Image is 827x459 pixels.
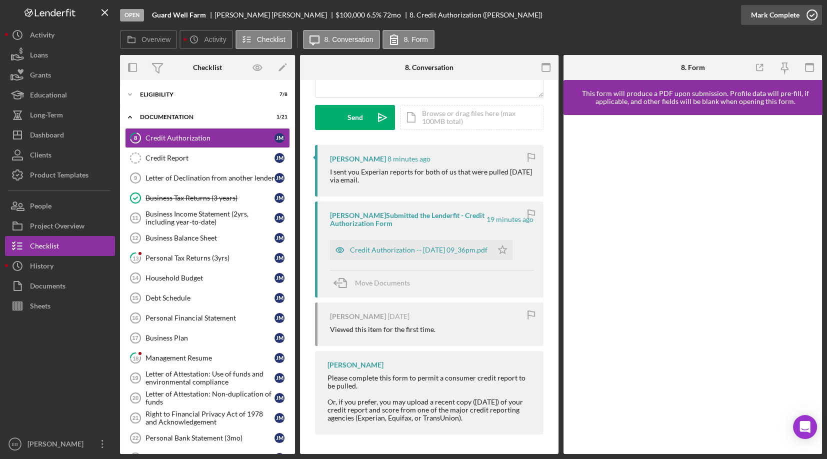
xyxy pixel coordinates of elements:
button: Mark Complete [741,5,822,25]
div: 72 mo [383,11,401,19]
div: Credit Authorization [145,134,274,142]
div: Debt Schedule [145,294,274,302]
div: Business Plan [145,334,274,342]
iframe: Lenderfit form [573,125,813,444]
div: Mark Complete [751,5,799,25]
div: J M [274,253,284,263]
span: $100,000 [335,10,365,19]
div: Right to Financial Privacy Act of 1978 and Acknowledgement [145,410,274,426]
label: Activity [204,35,226,43]
div: Or, if you prefer, you may upload a recent copy ([DATE]) of your credit report and score from one... [327,398,533,422]
a: 18Management ResumeJM [125,348,290,368]
div: [PERSON_NAME] [330,312,386,320]
div: Eligibility [140,91,262,97]
div: Credit Report [145,154,274,162]
button: Checklist [235,30,292,49]
button: Credit Authorization -- [DATE] 09_36pm.pdf [330,240,512,260]
div: J M [274,413,284,423]
a: 9Letter of Declination from another lenderJM [125,168,290,188]
div: Business Tax Returns (3 years) [145,194,274,202]
a: 15Debt ScheduleJM [125,288,290,308]
time: 2025-10-15 01:47 [387,155,430,163]
a: 21Right to Financial Privacy Act of 1978 and AcknowledgementJM [125,408,290,428]
a: 8Credit AuthorizationJM [125,128,290,148]
div: [PERSON_NAME] [330,155,386,163]
tspan: 8 [134,134,137,141]
div: This form will produce a PDF upon submission. Profile data will pre-fill, if applicable, and othe... [568,89,822,105]
a: 16Personal Financial StatementJM [125,308,290,328]
div: Business Balance Sheet [145,234,274,242]
div: 7 / 8 [269,91,287,97]
time: 2025-10-06 19:49 [387,312,409,320]
label: 8. Conversation [324,35,373,43]
time: 2025-10-15 01:36 [486,215,533,223]
div: Please complete this form to permit a consumer credit report to be pulled. [327,374,533,390]
div: Checklist [193,63,222,71]
tspan: 20 [132,395,138,401]
div: Management Resume [145,354,274,362]
div: 8. Conversation [405,63,453,71]
div: J M [274,153,284,163]
tspan: 19 [132,375,138,381]
div: Household Budget [145,274,274,282]
div: J M [274,293,284,303]
div: [PERSON_NAME] [PERSON_NAME] [214,11,335,19]
div: Credit Authorization -- [DATE] 09_36pm.pdf [350,246,487,254]
tspan: 17 [132,335,138,341]
div: Letter of Attestation: Non-duplication of funds [145,390,274,406]
a: 11Business Income Statement (2yrs, including year-to-date)JM [125,208,290,228]
tspan: 15 [132,295,138,301]
text: EB [12,441,18,447]
div: J M [274,213,284,223]
div: Personal Tax Returns (3yrs) [145,254,274,262]
div: Letter of Attestation: Use of funds and environmental compliance [145,370,274,386]
tspan: 11 [132,215,138,221]
a: 20Letter of Attestation: Non-duplication of fundsJM [125,388,290,408]
div: 8. Form [680,63,704,71]
div: J M [274,313,284,323]
div: Letter of Declination from another lender [145,174,274,182]
div: Business Income Statement (2yrs, including year-to-date) [145,210,274,226]
div: Open [120,9,144,21]
tspan: 9 [134,175,137,181]
div: J M [274,193,284,203]
label: Overview [141,35,170,43]
div: J M [274,233,284,243]
div: Viewed this item for the first time. [330,325,435,333]
a: 12Business Balance SheetJM [125,228,290,248]
div: J M [274,433,284,443]
div: Open Intercom Messenger [793,415,817,439]
div: J M [274,373,284,383]
button: Overview [120,30,177,49]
